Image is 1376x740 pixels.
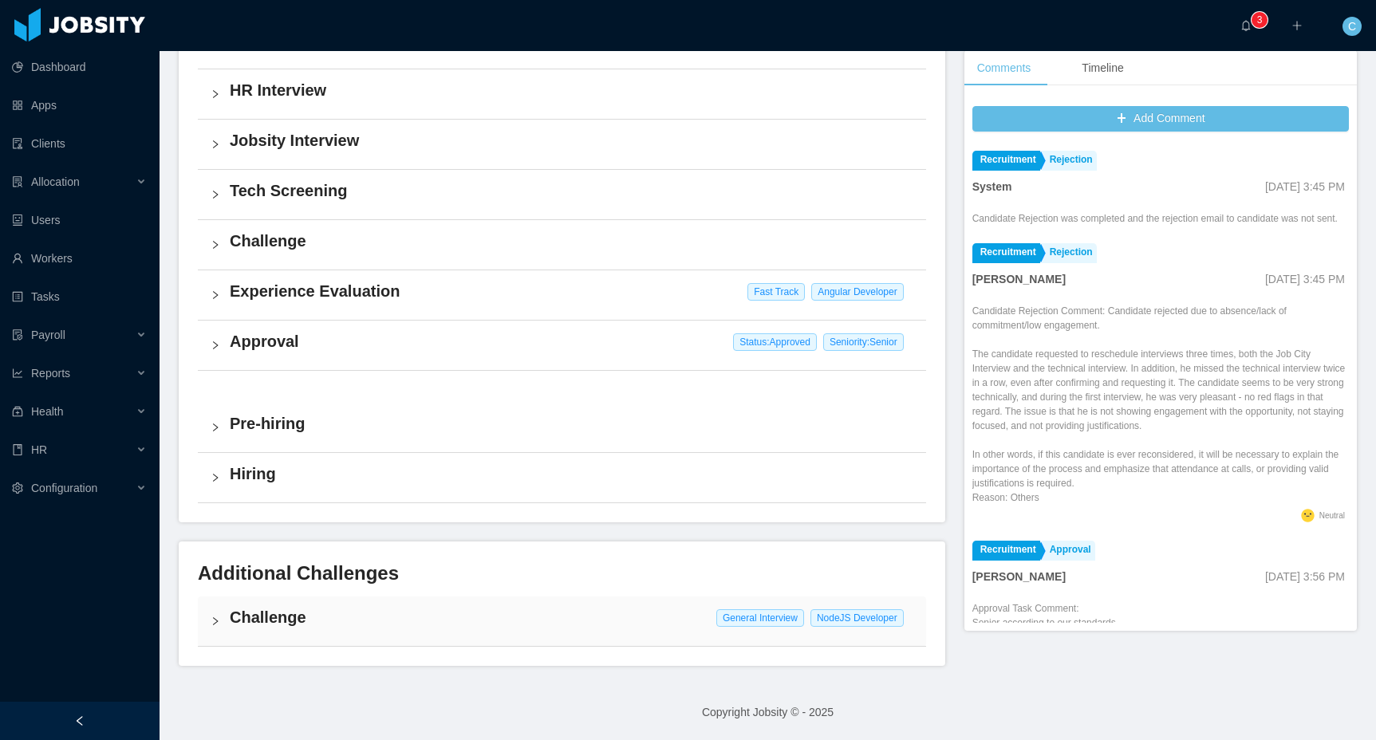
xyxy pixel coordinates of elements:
[198,220,926,270] div: icon: rightChallenge
[198,321,926,370] div: icon: rightApproval
[972,616,1116,630] p: Senior according to our standards
[198,270,926,320] div: icon: rightExperience Evaluation
[230,129,913,152] h4: Jobsity Interview
[31,329,65,341] span: Payroll
[31,175,80,188] span: Allocation
[230,606,913,628] h4: Challenge
[972,601,1116,654] div: Approval Task Comment:
[198,453,926,502] div: icon: rightHiring
[160,685,1376,740] footer: Copyright Jobsity © - 2025
[198,69,926,119] div: icon: rightHR Interview
[972,273,1066,285] strong: [PERSON_NAME]
[198,403,926,452] div: icon: rightPre-hiring
[230,412,913,435] h4: Pre-hiring
[972,151,1040,171] a: Recruitment
[1291,20,1303,31] i: icon: plus
[198,561,926,586] h3: Additional Challenges
[1348,17,1356,36] span: C
[964,50,1044,86] div: Comments
[972,211,1338,226] div: Candidate Rejection was completed and the rejection email to candidate was not sent.
[1265,570,1345,583] span: [DATE] 3:56 PM
[12,89,147,121] a: icon: appstoreApps
[1042,243,1097,263] a: Rejection
[972,570,1066,583] strong: [PERSON_NAME]
[1257,12,1263,28] p: 3
[1265,180,1345,193] span: [DATE] 3:45 PM
[823,333,904,351] span: Seniority: Senior
[1240,20,1252,31] i: icon: bell
[12,406,23,417] i: icon: medicine-box
[12,444,23,455] i: icon: book
[31,405,63,418] span: Health
[972,180,1012,193] strong: System
[211,423,220,432] i: icon: right
[1252,12,1268,28] sup: 3
[230,280,913,302] h4: Experience Evaluation
[211,140,220,149] i: icon: right
[211,473,220,482] i: icon: right
[211,616,220,626] i: icon: right
[198,170,926,219] div: icon: rightTech Screening
[230,179,913,202] h4: Tech Screening
[12,128,147,159] a: icon: auditClients
[31,443,47,456] span: HR
[230,330,913,352] h4: Approval
[211,240,220,250] i: icon: right
[733,333,817,351] span: Status: Approved
[1265,273,1345,285] span: [DATE] 3:45 PM
[230,79,913,101] h4: HR Interview
[230,462,913,485] h4: Hiring
[716,609,804,627] span: General Interview
[12,368,23,379] i: icon: line-chart
[198,596,926,646] div: icon: rightChallenge
[31,367,70,380] span: Reports
[230,230,913,252] h4: Challenge
[747,283,805,301] span: Fast Track
[1042,151,1097,171] a: Rejection
[211,340,220,350] i: icon: right
[972,243,1040,263] a: Recruitment
[972,541,1040,561] a: Recruitment
[12,51,147,83] a: icon: pie-chartDashboard
[12,329,23,340] i: icon: file-protect
[211,89,220,99] i: icon: right
[1042,541,1095,561] a: Approval
[12,204,147,236] a: icon: robotUsers
[972,106,1349,132] button: icon: plusAdd Comment
[810,609,904,627] span: NodeJS Developer
[811,283,903,301] span: Angular Developer
[12,281,147,313] a: icon: profileTasks
[1319,511,1345,520] span: Neutral
[211,190,220,199] i: icon: right
[1069,50,1136,86] div: Timeline
[31,482,97,494] span: Configuration
[972,304,1349,505] div: Candidate Rejection Comment: Candidate rejected due to absence/lack of commitment/low engagement....
[198,120,926,169] div: icon: rightJobsity Interview
[12,176,23,187] i: icon: solution
[12,482,23,494] i: icon: setting
[211,290,220,300] i: icon: right
[12,242,147,274] a: icon: userWorkers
